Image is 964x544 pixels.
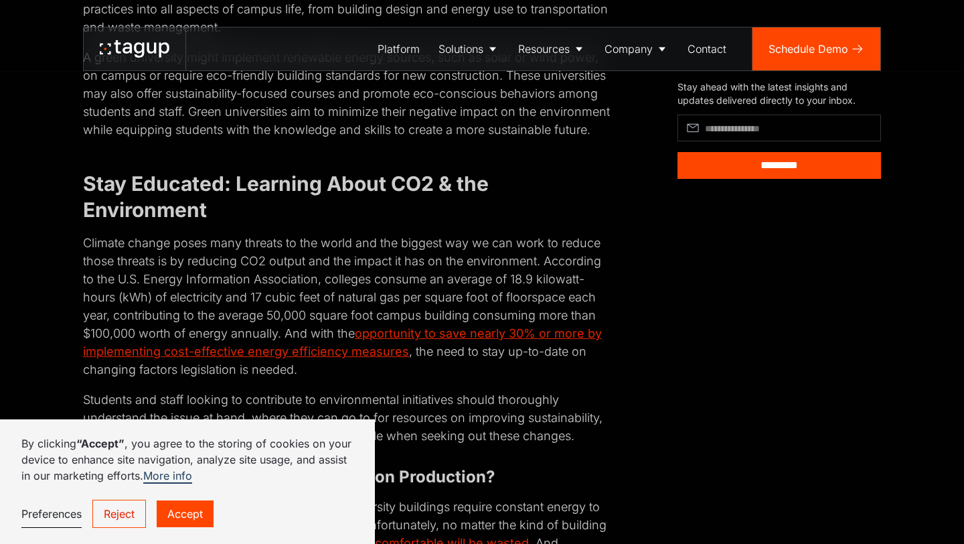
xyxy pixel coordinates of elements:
[76,437,125,450] strong: “Accept”
[157,500,214,527] a: Accept
[677,115,881,179] form: Article Subscribe
[429,27,509,70] a: Solutions
[595,27,678,70] a: Company
[678,27,736,70] a: Contact
[368,27,429,70] a: Platform
[688,41,726,57] div: Contact
[677,80,881,107] div: Stay ahead with the latest insights and updates delivered directly to your inbox.
[21,435,353,484] p: By clicking , you agree to the storing of cookies on your device to enhance site navigation, anal...
[83,234,613,379] p: Climate change poses many threats to the world and the biggest way we can work to reduce those th...
[605,41,653,57] div: Company
[143,469,192,484] a: More info
[83,391,613,445] p: Students and staff looking to contribute to environmental initiatives should thoroughly understan...
[21,500,82,528] a: Preferences
[509,27,595,70] a: Resources
[83,48,613,139] p: A green university might implement renewable energy sources, such as solar or wind power, on camp...
[752,27,880,70] a: Schedule Demo
[769,41,848,57] div: Schedule Demo
[438,41,483,57] div: Solutions
[378,41,420,57] div: Platform
[83,172,489,222] strong: Stay Educated: Learning About CO2 & the Environment
[92,500,146,528] a: Reject
[518,41,570,57] div: Resources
